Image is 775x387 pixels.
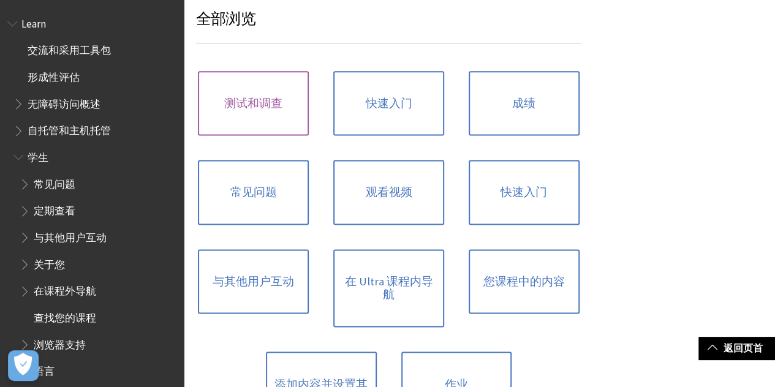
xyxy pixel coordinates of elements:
span: 关于您 [34,254,65,271]
span: 无障碍访问概述 [28,94,100,110]
span: 与其他用户互动 [34,227,107,244]
span: 语言 [34,361,55,378]
span: Learn [21,13,46,30]
span: 自托管和主机托管 [28,121,111,137]
span: 浏览器支持 [34,334,86,351]
a: 快速入门 [333,71,444,136]
a: 成绩 [469,71,580,136]
a: 您课程中的内容 [469,249,580,314]
span: 学生 [28,147,48,163]
button: Open Preferences [8,350,39,381]
a: 与其他用户互动 [198,249,309,314]
a: 常见问题 [198,160,309,225]
a: 快速入门 [469,160,580,225]
h3: 全部浏览 [196,7,581,43]
a: 在 Ultra 课程内导航 [333,249,444,327]
span: 定期查看 [34,201,75,217]
a: 观看视频 [333,160,444,225]
span: 在课程外导航 [34,281,96,298]
a: 返回页首 [698,337,775,359]
span: 形成性评估 [28,67,80,83]
span: 常见问题 [34,174,75,190]
span: 交流和采用工具包 [28,40,111,57]
span: 查找您的课程 [34,307,96,324]
a: 测试和调查 [198,71,309,136]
